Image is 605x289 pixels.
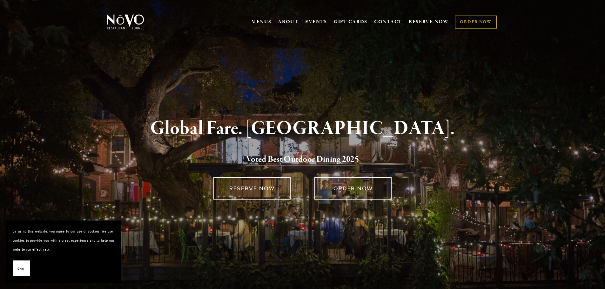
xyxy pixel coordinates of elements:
[17,264,25,273] span: Okay!
[374,16,402,28] a: CONTACT
[13,260,30,277] button: Okay!
[246,154,355,166] a: Voted Best Outdoor Dining 202
[6,220,121,283] section: Cookie banner
[314,177,392,200] a: ORDER NOW
[150,116,455,141] strong: Global Fare. [GEOGRAPHIC_DATA].
[278,19,299,25] a: ABOUT
[13,227,114,254] p: By using this website, you agree to our use of cookies. We use cookies to provide you with a grea...
[106,14,145,30] img: Novo Restaurant &amp; Lounge
[118,153,488,166] h2: 5
[252,19,272,25] a: MENUS
[305,19,327,25] a: EVENTS
[213,177,291,200] a: RESERVE NOW
[334,16,367,28] a: GIFT CARDS
[409,16,449,28] a: RESERVE NOW
[455,16,496,29] a: ORDER NOW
